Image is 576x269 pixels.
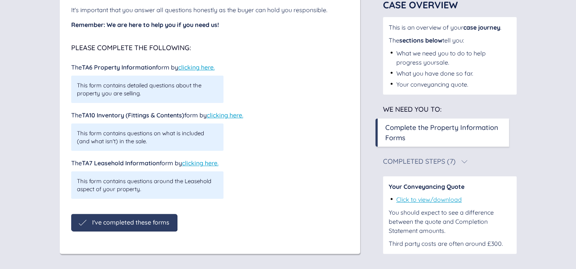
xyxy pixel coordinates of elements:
[82,111,184,119] span: TA10 Inventory (Fittings & Contents)
[77,81,218,97] span: This form contains detailed questions about the property you are selling.
[396,49,511,67] div: What we need you to do to help progress your sale .
[396,196,462,203] a: Click to view/download
[389,208,511,235] div: You should expect to see a difference between the quote and Completion Statement amounts.
[389,23,511,32] div: This is an overview of your .
[389,239,511,248] div: Third party costs are often around £300.
[389,183,464,190] span: Your Conveyancing Quote
[463,24,500,31] span: case journey
[71,159,219,167] span: The form by
[389,36,511,45] div: The tell you:
[396,80,468,89] div: Your conveyancing quote.
[178,63,215,71] a: clicking here.
[71,43,191,52] span: Please complete the following:
[77,177,218,193] span: This form contains questions around the Leasehold aspect of your property.
[71,63,215,71] span: The form by
[71,5,349,14] div: It's important that you answer all questions honestly as the buyer can hold you responsible.
[92,219,169,226] span: I've completed these forms
[385,122,503,143] div: Complete the Property Information Forms
[383,105,442,114] span: We need you to:
[399,36,442,44] span: sections below
[182,159,219,167] a: clicking here.
[396,69,473,78] div: What you have done so far.
[383,158,456,165] div: Completed Steps (7)
[82,63,156,71] span: TA6 Property Information
[71,21,219,28] span: Remember: We are here to help you if you need us!
[82,159,160,167] span: TA7 Leasehold Information
[77,129,218,145] span: This form contains questions on what is included (and what isn't) in the sale.
[71,111,243,119] span: The form by
[207,111,243,119] a: clicking here.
